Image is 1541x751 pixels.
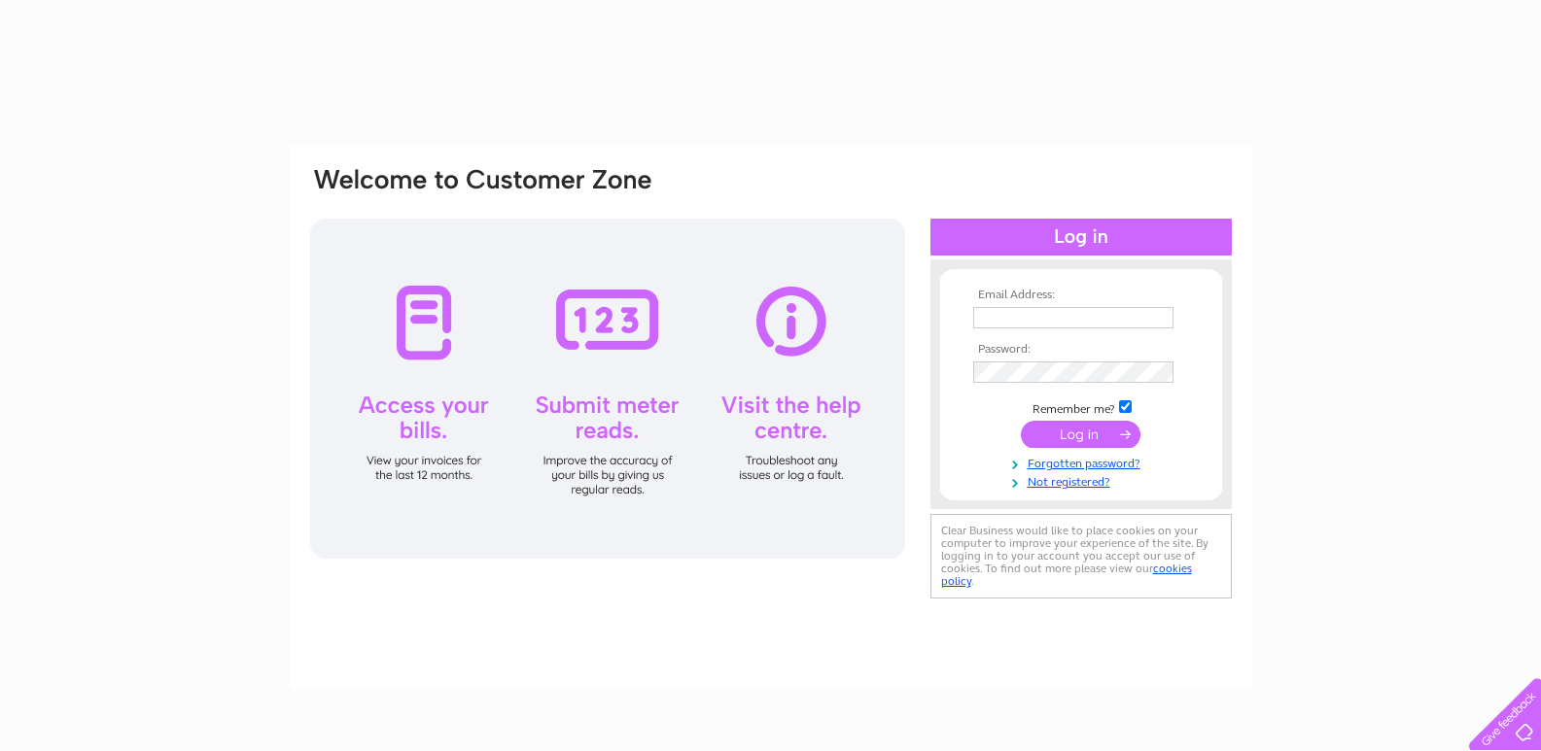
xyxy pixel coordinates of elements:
div: Clear Business would like to place cookies on your computer to improve your experience of the sit... [930,514,1232,598]
th: Password: [968,343,1194,357]
a: cookies policy [941,562,1192,588]
th: Email Address: [968,289,1194,302]
td: Remember me? [968,397,1194,417]
a: Forgotten password? [973,453,1194,471]
a: Not registered? [973,471,1194,490]
input: Submit [1021,421,1140,448]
